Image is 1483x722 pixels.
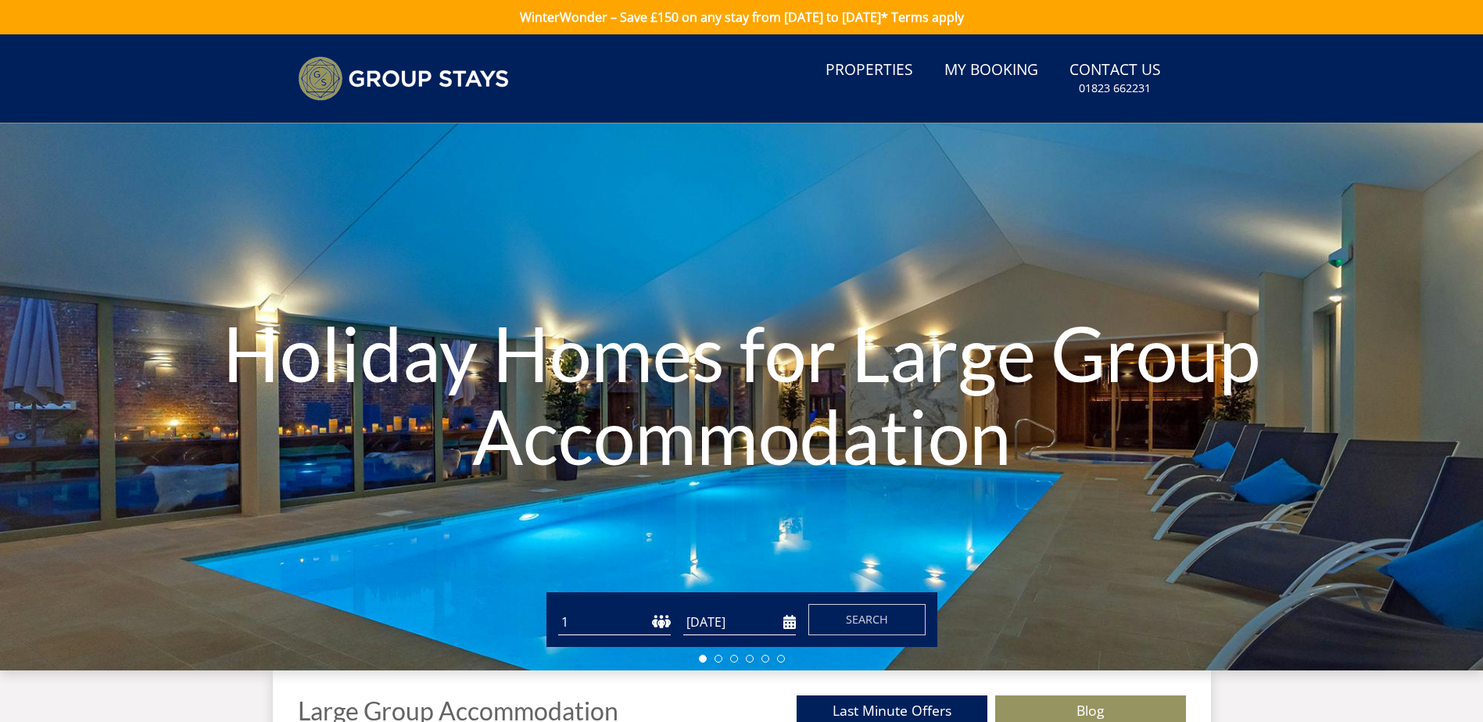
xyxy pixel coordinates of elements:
a: Properties [819,53,919,88]
img: Group Stays [298,56,509,101]
input: Arrival Date [683,609,796,635]
span: Search [846,612,888,627]
h1: Holiday Homes for Large Group Accommodation [223,281,1261,508]
button: Search [808,604,926,635]
a: Contact Us01823 662231 [1063,53,1167,104]
small: 01823 662231 [1079,80,1151,96]
a: My Booking [938,53,1044,88]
